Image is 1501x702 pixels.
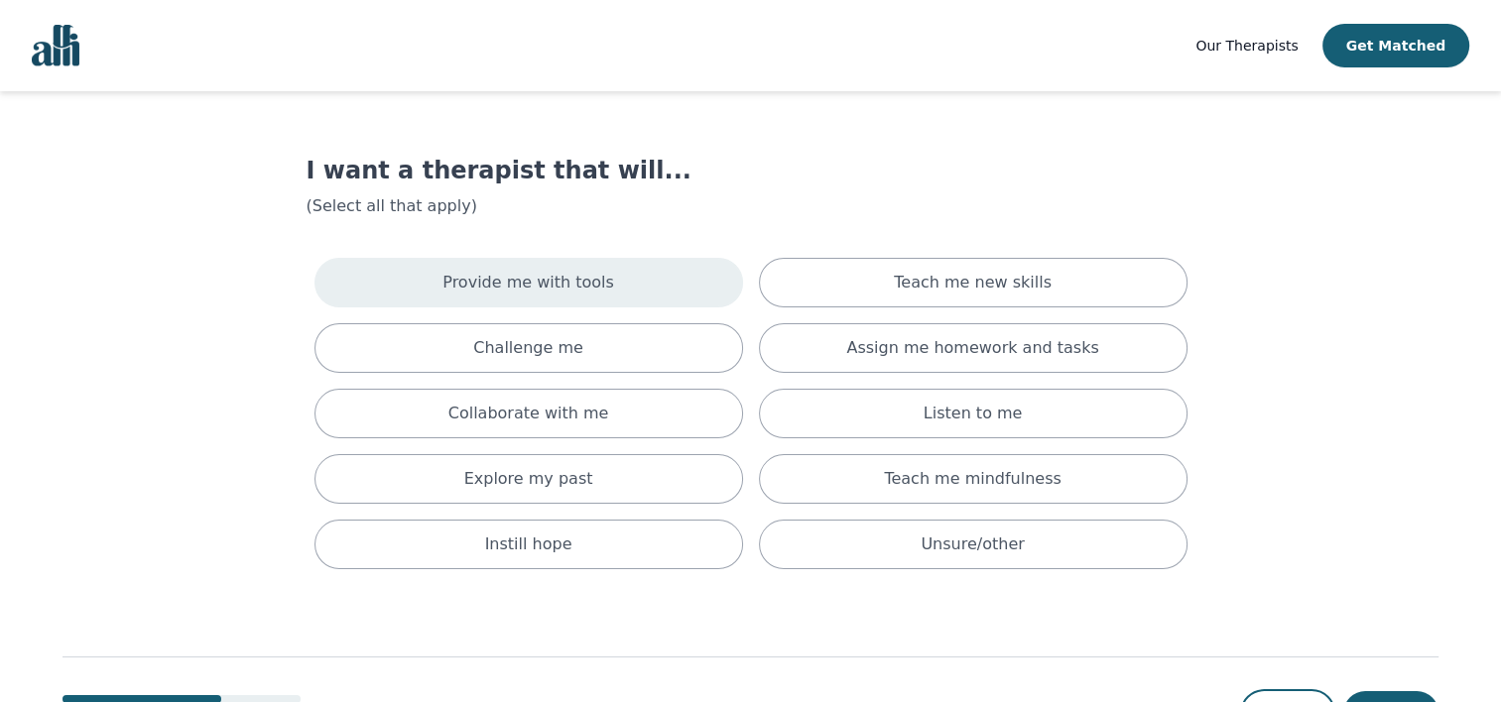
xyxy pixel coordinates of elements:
p: Provide me with tools [442,271,614,294]
p: Assign me homework and tasks [846,336,1098,360]
a: Our Therapists [1195,34,1298,58]
p: Instill hope [485,532,572,556]
p: Teach me new skills [894,271,1052,294]
p: Explore my past [464,467,593,491]
p: Collaborate with me [448,402,609,425]
h1: I want a therapist that will... [307,155,1195,186]
img: alli logo [32,25,79,66]
p: Challenge me [473,336,583,360]
button: Get Matched [1322,24,1469,67]
p: Unsure/other [921,532,1024,556]
p: Teach me mindfulness [884,467,1061,491]
span: Our Therapists [1195,38,1298,54]
p: Listen to me [924,402,1023,425]
p: (Select all that apply) [307,194,1195,218]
